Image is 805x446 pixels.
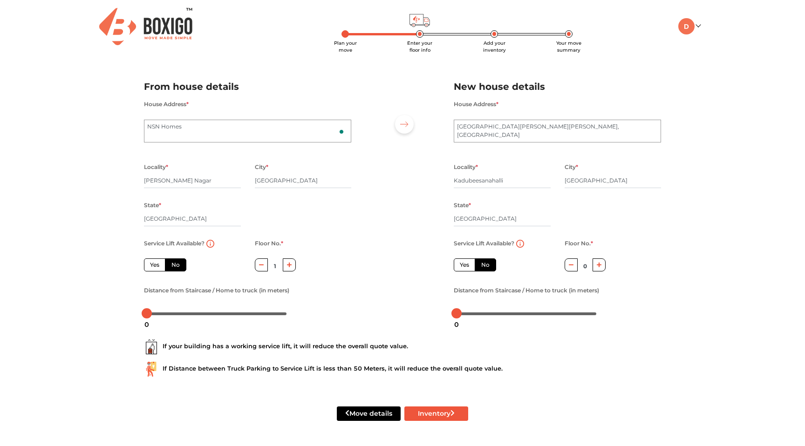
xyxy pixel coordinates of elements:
label: Floor No. [565,237,593,250]
h2: New house details [454,79,661,95]
span: Your move summary [556,40,581,53]
div: 0 [450,317,463,332]
label: House Address [144,98,189,110]
span: Plan your move [334,40,357,53]
label: State [144,199,161,211]
img: ... [144,362,159,377]
label: Floor No. [255,237,283,250]
label: House Address [454,98,498,110]
span: Enter your floor info [407,40,432,53]
textarea: To enrich screen reader interactions, please activate Accessibility in Grammarly extension settings [144,120,351,143]
label: Yes [144,258,165,271]
img: Boxigo [99,8,192,45]
div: If your building has a working service lift, it will reduce the overall quote value. [144,339,661,354]
label: No [165,258,186,271]
label: No [475,258,496,271]
label: Locality [454,161,478,173]
span: Add your inventory [483,40,506,53]
button: Inventory [404,406,468,421]
h2: From house details [144,79,351,95]
label: Locality [144,161,168,173]
div: If Distance between Truck Parking to Service Lift is less than 50 Meters, it will reduce the over... [144,362,661,377]
label: Service Lift Available? [454,237,514,250]
label: State [454,199,471,211]
label: Distance from Staircase / Home to truck (in meters) [144,284,289,297]
label: Distance from Staircase / Home to truck (in meters) [454,284,599,297]
button: Move details [337,406,401,421]
label: Service Lift Available? [144,237,205,250]
img: ... [144,339,159,354]
label: Yes [454,258,475,271]
div: 0 [141,317,153,332]
label: City [565,161,578,173]
label: City [255,161,268,173]
textarea: [GEOGRAPHIC_DATA][PERSON_NAME][PERSON_NAME], [GEOGRAPHIC_DATA] [454,120,661,143]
